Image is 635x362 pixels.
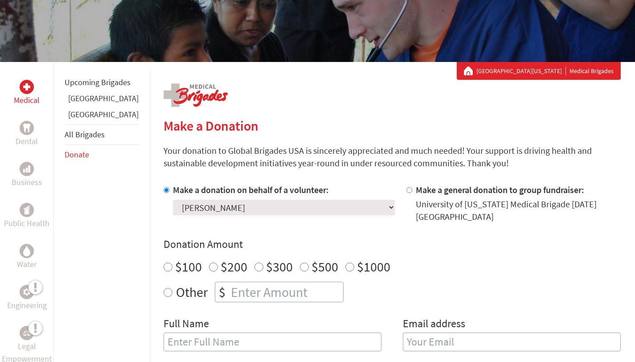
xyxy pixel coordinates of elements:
[20,326,34,340] div: Legal Empowerment
[164,118,621,134] h2: Make a Donation
[65,73,139,92] li: Upcoming Brigades
[17,244,37,271] a: WaterWater
[23,246,30,256] img: Water
[23,123,30,132] img: Dental
[221,258,247,275] label: $200
[23,83,30,90] img: Medical
[68,109,139,119] a: [GEOGRAPHIC_DATA]
[65,124,139,145] li: All Brigades
[164,144,621,169] p: Your donation to Global Brigades USA is sincerely appreciated and much needed! Your support is dr...
[464,66,614,75] div: Medical Brigades
[176,282,208,302] label: Other
[16,135,38,148] p: Dental
[23,165,30,173] img: Business
[16,121,38,148] a: DentalDental
[20,80,34,94] div: Medical
[7,285,47,312] a: EngineeringEngineering
[65,77,131,87] a: Upcoming Brigades
[403,317,465,333] label: Email address
[23,206,30,214] img: Public Health
[403,333,621,351] input: Your Email
[175,258,202,275] label: $100
[4,203,49,230] a: Public HealthPublic Health
[65,92,139,108] li: Greece
[65,129,105,140] a: All Brigades
[12,162,42,189] a: BusinessBusiness
[266,258,293,275] label: $300
[164,317,209,333] label: Full Name
[416,198,621,223] div: University of [US_STATE] Medical Brigade [DATE] [GEOGRAPHIC_DATA]
[416,184,584,195] label: Make a general donation to group fundraiser:
[65,145,139,165] li: Donate
[173,184,329,195] label: Make a donation on behalf of a volunteer:
[476,66,566,75] a: [GEOGRAPHIC_DATA][US_STATE]
[14,80,40,107] a: MedicalMedical
[164,83,228,107] img: logo-medical.png
[164,333,381,351] input: Enter Full Name
[14,94,40,107] p: Medical
[357,258,390,275] label: $1000
[20,162,34,176] div: Business
[12,176,42,189] p: Business
[20,244,34,258] div: Water
[215,282,229,302] div: $
[68,93,139,103] a: [GEOGRAPHIC_DATA]
[65,149,89,160] a: Donate
[311,258,338,275] label: $500
[17,258,37,271] p: Water
[20,285,34,299] div: Engineering
[229,282,343,302] input: Enter Amount
[7,299,47,312] p: Engineering
[164,237,621,251] h4: Donation Amount
[20,121,34,135] div: Dental
[23,330,30,336] img: Legal Empowerment
[4,217,49,230] p: Public Health
[23,288,30,296] img: Engineering
[65,108,139,124] li: Honduras
[20,203,34,217] div: Public Health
